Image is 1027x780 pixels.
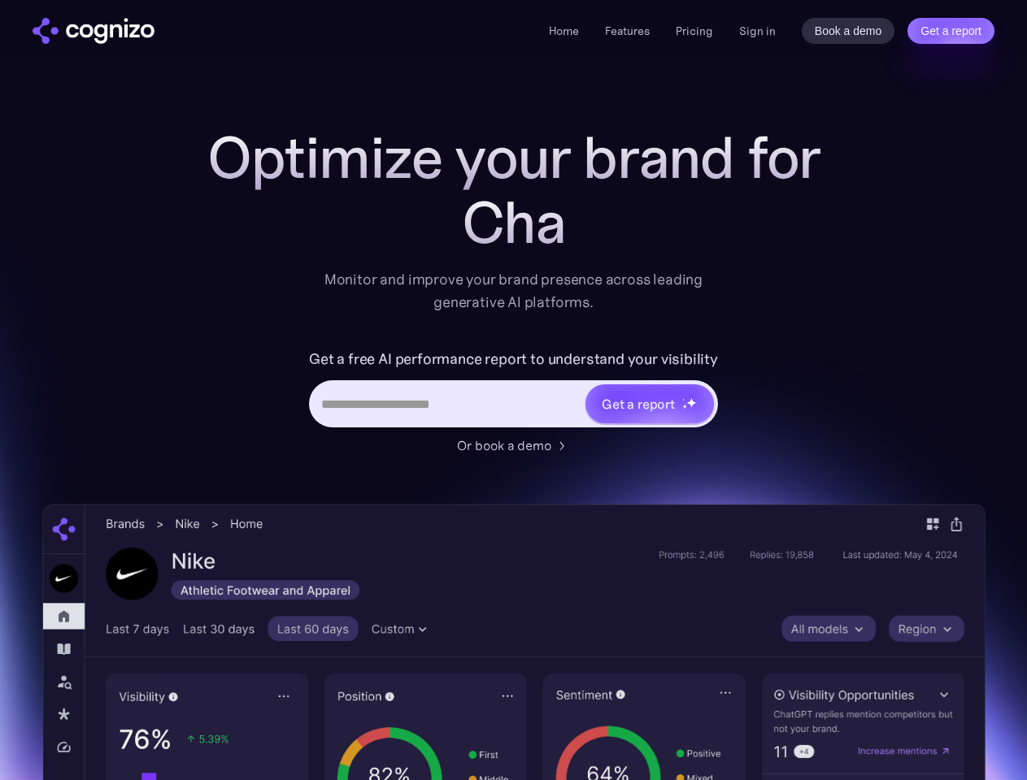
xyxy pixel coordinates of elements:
[739,21,776,41] a: Sign in
[676,24,713,38] a: Pricing
[584,383,716,425] a: Get a reportstarstarstar
[602,394,675,414] div: Get a report
[686,397,697,408] img: star
[457,435,551,455] div: Or book a demo
[33,18,154,44] img: cognizo logo
[33,18,154,44] a: home
[682,404,688,409] img: star
[682,398,685,401] img: star
[189,125,839,190] h1: Optimize your brand for
[605,24,650,38] a: Features
[309,346,718,427] form: Hero URL Input Form
[457,435,571,455] a: Or book a demo
[549,24,579,38] a: Home
[189,190,839,255] div: Cha
[802,18,895,44] a: Book a demo
[309,346,718,372] label: Get a free AI performance report to understand your visibility
[907,18,994,44] a: Get a report
[314,268,714,314] div: Monitor and improve your brand presence across leading generative AI platforms.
